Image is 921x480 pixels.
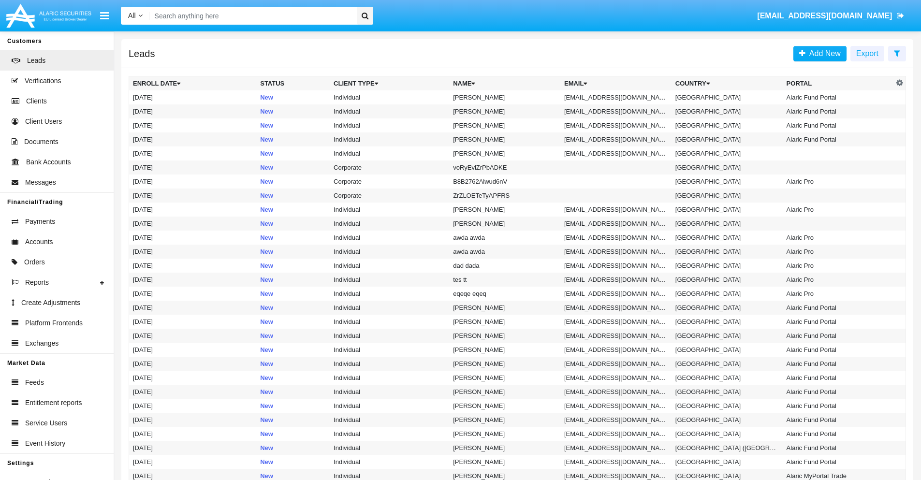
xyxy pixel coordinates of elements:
td: [GEOGRAPHIC_DATA] [672,357,783,371]
td: [GEOGRAPHIC_DATA] [672,329,783,343]
td: [EMAIL_ADDRESS][DOMAIN_NAME] [560,399,672,413]
td: New [256,217,330,231]
td: [GEOGRAPHIC_DATA] [672,104,783,118]
td: Individual [330,399,449,413]
td: [PERSON_NAME] [449,329,560,343]
td: New [256,301,330,315]
td: New [256,441,330,455]
td: [GEOGRAPHIC_DATA] [672,231,783,245]
td: [EMAIL_ADDRESS][DOMAIN_NAME] [560,118,672,132]
span: Documents [24,137,58,147]
td: New [256,118,330,132]
td: [DATE] [129,118,257,132]
td: [GEOGRAPHIC_DATA] [672,175,783,189]
td: [DATE] [129,371,257,385]
td: Alaric Fund Portal [783,132,894,146]
a: [EMAIL_ADDRESS][DOMAIN_NAME] [753,2,909,29]
h5: Leads [129,50,155,58]
td: [EMAIL_ADDRESS][DOMAIN_NAME] [560,132,672,146]
td: Alaric Fund Portal [783,385,894,399]
td: [EMAIL_ADDRESS][DOMAIN_NAME] [560,413,672,427]
td: [PERSON_NAME] [449,413,560,427]
td: [EMAIL_ADDRESS][DOMAIN_NAME] [560,287,672,301]
td: Alaric Pro [783,175,894,189]
td: [GEOGRAPHIC_DATA] [672,217,783,231]
span: Event History [25,438,65,449]
span: Export [856,49,878,58]
td: [DATE] [129,175,257,189]
td: [DATE] [129,203,257,217]
td: [DATE] [129,90,257,104]
td: Alaric Fund Portal [783,104,894,118]
td: Individual [330,385,449,399]
td: [EMAIL_ADDRESS][DOMAIN_NAME] [560,104,672,118]
td: Alaric Pro [783,231,894,245]
td: New [256,203,330,217]
td: [PERSON_NAME] [449,427,560,441]
td: Alaric Fund Portal [783,90,894,104]
th: Name [449,76,560,91]
td: Alaric Fund Portal [783,399,894,413]
td: [DATE] [129,160,257,175]
td: New [256,287,330,301]
td: New [256,343,330,357]
td: [DATE] [129,189,257,203]
td: [DATE] [129,259,257,273]
td: dad dada [449,259,560,273]
td: [DATE] [129,455,257,469]
td: New [256,371,330,385]
td: ZrZLOETeTyAPFRS [449,189,560,203]
td: [GEOGRAPHIC_DATA] [672,287,783,301]
td: Alaric Fund Portal [783,343,894,357]
span: Bank Accounts [26,157,71,167]
th: Email [560,76,672,91]
a: Add New [793,46,847,61]
td: New [256,245,330,259]
td: [PERSON_NAME] [449,399,560,413]
td: Alaric Fund Portal [783,357,894,371]
td: [DATE] [129,132,257,146]
td: New [256,413,330,427]
span: Add New [805,49,841,58]
td: Alaric Pro [783,203,894,217]
td: [PERSON_NAME] [449,217,560,231]
td: [EMAIL_ADDRESS][DOMAIN_NAME] [560,231,672,245]
td: Individual [330,273,449,287]
td: [DATE] [129,385,257,399]
td: [EMAIL_ADDRESS][DOMAIN_NAME] [560,273,672,287]
td: [EMAIL_ADDRESS][DOMAIN_NAME] [560,441,672,455]
td: [DATE] [129,104,257,118]
td: Alaric Pro [783,259,894,273]
th: Enroll Date [129,76,257,91]
td: [GEOGRAPHIC_DATA] [672,273,783,287]
td: [PERSON_NAME] [449,371,560,385]
td: New [256,357,330,371]
td: [PERSON_NAME] [449,315,560,329]
td: [EMAIL_ADDRESS][DOMAIN_NAME] [560,217,672,231]
td: New [256,399,330,413]
td: Individual [330,413,449,427]
td: [EMAIL_ADDRESS][DOMAIN_NAME] [560,329,672,343]
td: [PERSON_NAME] [449,357,560,371]
td: Corporate [330,189,449,203]
td: [GEOGRAPHIC_DATA] [672,90,783,104]
td: Individual [330,132,449,146]
td: [EMAIL_ADDRESS][DOMAIN_NAME] [560,245,672,259]
th: Country [672,76,783,91]
td: Individual [330,231,449,245]
td: [EMAIL_ADDRESS][DOMAIN_NAME] [560,203,672,217]
td: [EMAIL_ADDRESS][DOMAIN_NAME] [560,427,672,441]
span: Client Users [25,116,62,127]
td: [GEOGRAPHIC_DATA] [672,371,783,385]
td: [DATE] [129,217,257,231]
td: New [256,273,330,287]
td: [DATE] [129,441,257,455]
td: Individual [330,371,449,385]
td: [EMAIL_ADDRESS][DOMAIN_NAME] [560,315,672,329]
td: [DATE] [129,329,257,343]
td: Individual [330,146,449,160]
td: New [256,385,330,399]
span: Entitlement reports [25,398,82,408]
td: [GEOGRAPHIC_DATA] [672,160,783,175]
button: Export [850,46,884,61]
